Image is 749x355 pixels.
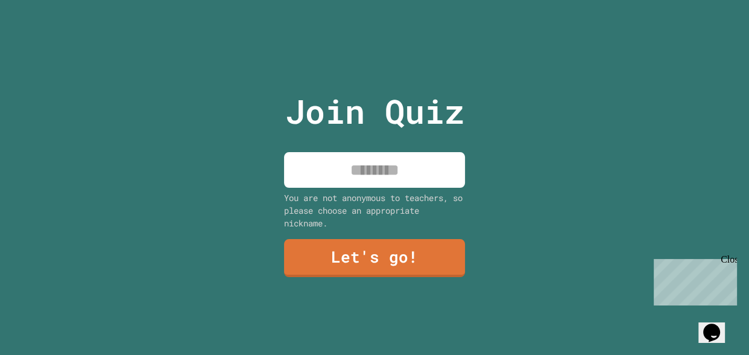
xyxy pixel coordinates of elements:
iframe: chat widget [698,307,737,343]
iframe: chat widget [649,254,737,305]
a: Let's go! [284,239,465,277]
p: Join Quiz [285,86,464,136]
div: Chat with us now!Close [5,5,83,77]
div: You are not anonymous to teachers, so please choose an appropriate nickname. [284,191,465,229]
